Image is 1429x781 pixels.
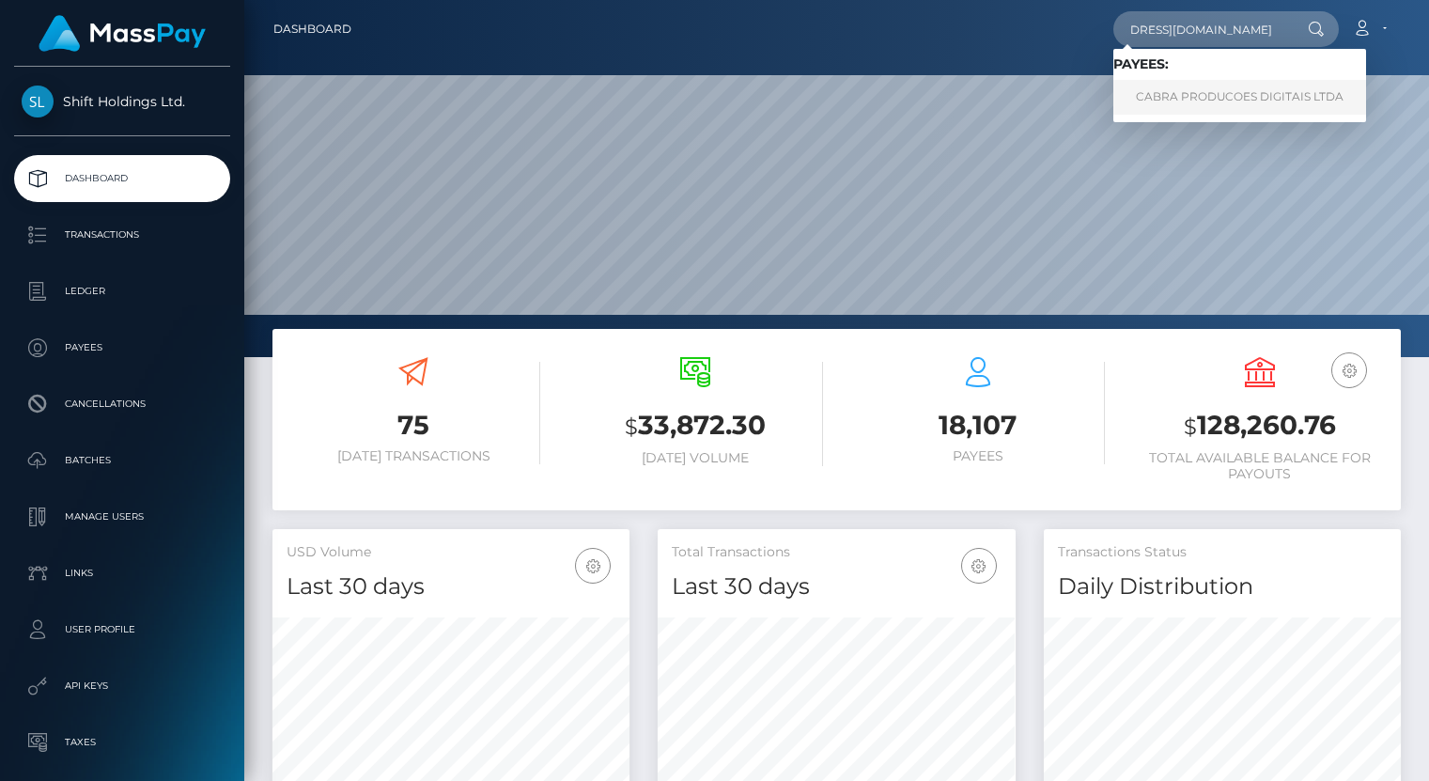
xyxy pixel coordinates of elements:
[1058,570,1387,603] h4: Daily Distribution
[14,719,230,766] a: Taxes
[14,381,230,428] a: Cancellations
[22,728,223,757] p: Taxes
[568,450,822,466] h6: [DATE] Volume
[287,448,540,464] h6: [DATE] Transactions
[672,543,1001,562] h5: Total Transactions
[22,164,223,193] p: Dashboard
[14,663,230,710] a: API Keys
[14,606,230,653] a: User Profile
[14,437,230,484] a: Batches
[14,550,230,597] a: Links
[273,9,351,49] a: Dashboard
[568,407,822,445] h3: 33,872.30
[672,570,1001,603] h4: Last 30 days
[14,493,230,540] a: Manage Users
[14,268,230,315] a: Ledger
[1184,414,1197,440] small: $
[22,334,223,362] p: Payees
[287,570,615,603] h4: Last 30 days
[851,448,1105,464] h6: Payees
[22,390,223,418] p: Cancellations
[851,407,1105,444] h3: 18,107
[22,503,223,531] p: Manage Users
[1113,80,1366,115] a: CABRA PRODUCOES DIGITAIS LTDA
[1133,450,1387,482] h6: Total Available Balance for Payouts
[1133,407,1387,445] h3: 128,260.76
[22,221,223,249] p: Transactions
[22,86,54,117] img: Shift Holdings Ltd.
[22,559,223,587] p: Links
[22,446,223,475] p: Batches
[1113,11,1290,47] input: Search...
[625,414,638,440] small: $
[14,155,230,202] a: Dashboard
[22,277,223,305] p: Ledger
[287,543,615,562] h5: USD Volume
[1058,543,1387,562] h5: Transactions Status
[287,407,540,444] h3: 75
[14,93,230,110] span: Shift Holdings Ltd.
[22,616,223,644] p: User Profile
[1113,56,1366,72] h6: Payees:
[14,211,230,258] a: Transactions
[39,15,206,52] img: MassPay Logo
[22,672,223,700] p: API Keys
[14,324,230,371] a: Payees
